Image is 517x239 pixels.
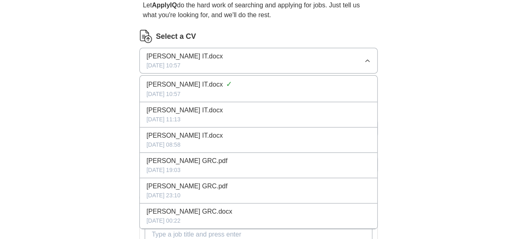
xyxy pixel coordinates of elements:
span: [PERSON_NAME] GRC.pdf [146,156,227,166]
button: [PERSON_NAME] IT.docx[DATE] 10:57 [139,48,377,74]
span: [PERSON_NAME] IT.docx [146,51,223,61]
span: [PERSON_NAME] IT.docx [146,131,223,141]
div: [DATE] 11:13 [146,115,370,124]
span: [DATE] 10:57 [146,61,180,70]
div: [DATE] 19:03 [146,166,370,174]
div: [DATE] 23:10 [146,191,370,200]
span: [PERSON_NAME] GRC.pdf [146,181,227,191]
span: [PERSON_NAME] GRC.docx [146,207,232,217]
img: CV Icon [139,30,152,43]
label: Select a CV [156,31,196,42]
span: ✓ [226,79,232,90]
span: [PERSON_NAME] IT.docx [146,105,223,115]
div: [DATE] 08:58 [146,141,370,149]
strong: ApplyIQ [152,2,177,9]
span: [PERSON_NAME] IT.docx [146,80,223,89]
div: [DATE] 00:22 [146,217,370,225]
div: [DATE] 10:57 [146,90,370,98]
